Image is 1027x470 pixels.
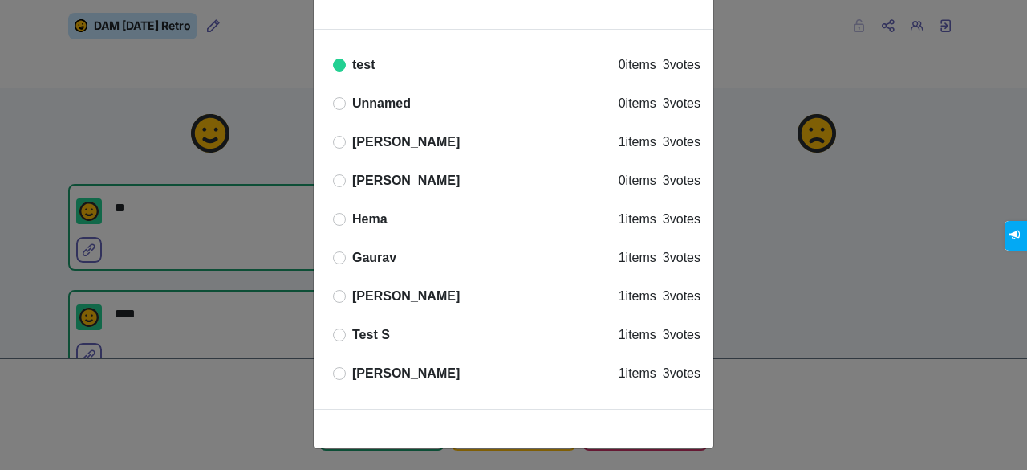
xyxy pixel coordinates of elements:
[619,171,656,190] div: 0 items
[663,325,700,345] div: 3 votes
[352,55,375,75] div: test
[663,210,700,229] div: 3 votes
[663,94,700,113] div: 3 votes
[352,133,460,152] div: [PERSON_NAME]
[663,287,700,306] div: 3 votes
[663,133,700,152] div: 3 votes
[333,97,346,110] i: Offline
[333,59,346,72] i: Online
[619,364,656,383] div: 1 items
[663,248,700,268] div: 3 votes
[663,55,700,75] div: 3 votes
[333,174,346,187] i: Offline
[352,364,460,383] div: [PERSON_NAME]
[333,367,346,380] i: Offline
[352,248,396,268] div: Gaurav
[619,210,656,229] div: 1 items
[619,55,656,75] div: 0 items
[352,287,460,306] div: [PERSON_NAME]
[352,210,388,229] div: Hema
[11,5,20,15] span: 
[333,329,346,341] i: Offline
[352,94,411,113] div: Unnamed
[619,325,656,345] div: 1 items
[352,171,460,190] div: [PERSON_NAME]
[619,133,656,152] div: 1 items
[619,287,656,306] div: 1 items
[333,136,346,149] i: Offline
[663,171,700,190] div: 3 votes
[619,248,656,268] div: 1 items
[333,213,346,226] i: Offline
[663,364,700,383] div: 3 votes
[619,94,656,113] div: 0 items
[333,290,346,303] i: Offline
[352,325,390,345] div: Test S
[333,251,346,264] i: Offline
